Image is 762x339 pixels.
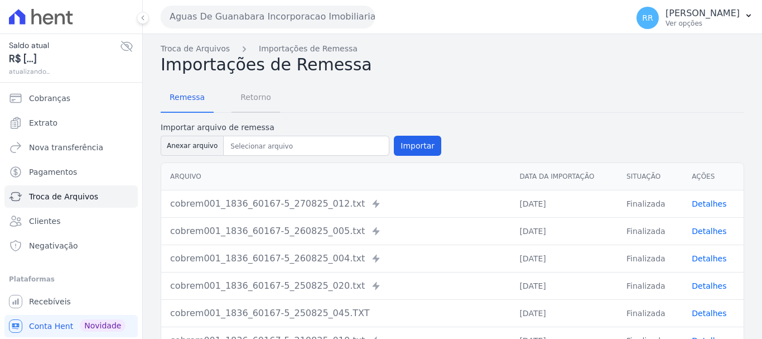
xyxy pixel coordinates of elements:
[29,166,77,178] span: Pagamentos
[4,185,138,208] a: Troca de Arquivos
[29,191,98,202] span: Troca de Arquivos
[4,87,138,109] a: Cobranças
[161,136,224,156] button: Anexar arquivo
[170,307,501,320] div: cobrem001_1836_60167-5_250825_045.TXT
[4,161,138,183] a: Pagamentos
[163,86,211,108] span: Remessa
[170,279,501,293] div: cobrem001_1836_60167-5_250825_020.txt
[161,43,230,55] a: Troca de Arquivos
[618,163,683,190] th: Situação
[80,319,126,332] span: Novidade
[9,66,120,77] span: atualizando...
[692,199,726,208] a: Detalhes
[692,281,726,290] a: Detalhes
[618,190,683,217] td: Finalizada
[665,8,740,19] p: [PERSON_NAME]
[510,272,618,299] td: [DATE]
[394,136,441,156] button: Importar
[618,299,683,327] td: Finalizada
[618,245,683,272] td: Finalizada
[170,252,501,265] div: cobrem001_1836_60167-5_260825_004.txt
[161,122,441,133] label: Importar arquivo de remessa
[161,163,510,190] th: Arquivo
[4,290,138,313] a: Recebíveis
[29,117,57,128] span: Extrato
[4,210,138,232] a: Clientes
[510,299,618,327] td: [DATE]
[692,309,726,318] a: Detalhes
[29,216,60,227] span: Clientes
[29,296,71,307] span: Recebíveis
[234,86,278,108] span: Retorno
[29,93,70,104] span: Cobranças
[618,272,683,299] td: Finalizada
[510,245,618,272] td: [DATE]
[628,2,762,34] button: RR [PERSON_NAME] Ver opções
[170,225,501,238] div: cobrem001_1836_60167-5_260825_005.txt
[692,254,726,263] a: Detalhes
[161,6,375,28] button: Aguas De Guanabara Incorporacao Imobiliaria SPE LTDA
[642,14,653,22] span: RR
[232,84,280,113] a: Retorno
[9,40,120,51] span: Saldo atual
[683,163,744,190] th: Ações
[618,217,683,245] td: Finalizada
[29,321,73,332] span: Conta Hent
[510,217,618,245] td: [DATE]
[665,19,740,28] p: Ver opções
[161,84,214,113] a: Remessa
[259,43,358,55] a: Importações de Remessa
[4,136,138,159] a: Nova transferência
[226,140,387,153] input: Selecionar arquivo
[4,235,138,257] a: Negativação
[29,142,103,153] span: Nova transferência
[510,190,618,217] td: [DATE]
[4,112,138,134] a: Extrato
[692,227,726,236] a: Detalhes
[4,315,138,337] a: Conta Hent Novidade
[9,51,120,66] span: R$ [...]
[161,43,744,55] nav: Breadcrumb
[29,240,78,251] span: Negativação
[170,197,501,211] div: cobrem001_1836_60167-5_270825_012.txt
[510,163,618,190] th: Data da Importação
[9,273,133,286] div: Plataformas
[161,55,744,75] h2: Importações de Remessa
